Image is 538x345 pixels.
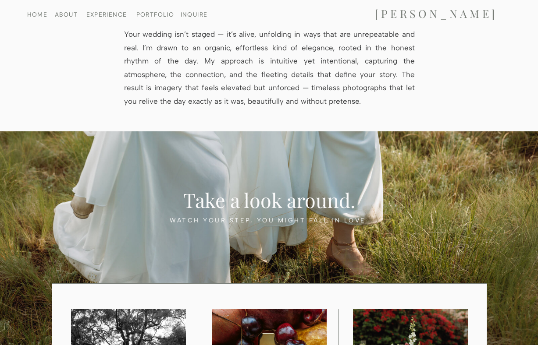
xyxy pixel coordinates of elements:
[178,11,210,17] a: INQUIRE
[161,215,378,223] h3: WATCH YOUR STEP, YOU MIGHT FALL IN LOVE.
[15,11,60,17] a: HOME
[84,11,129,17] a: EXPERIENCE
[130,188,408,215] h2: Take a look around.
[124,28,415,106] p: Your wedding isn’t staged — it’s alive, unfolding in ways that are unrepeatable and real. I’m dra...
[348,7,524,21] a: [PERSON_NAME]
[133,11,178,17] a: PORTFOLIO
[44,11,89,17] a: ABOUT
